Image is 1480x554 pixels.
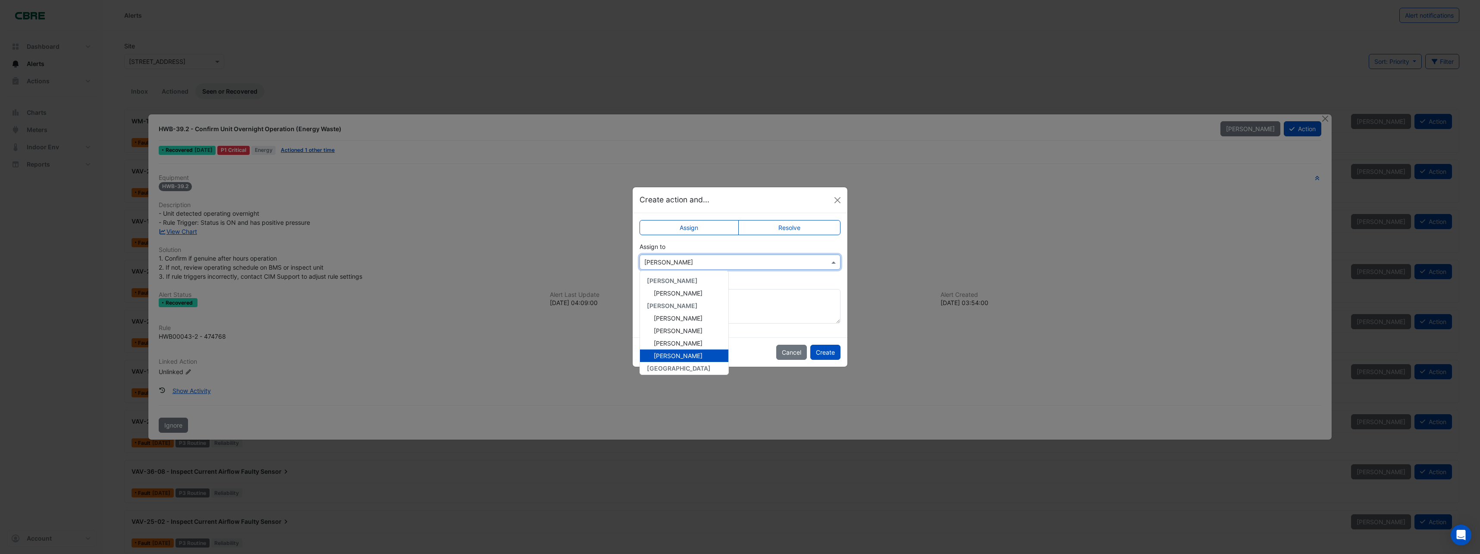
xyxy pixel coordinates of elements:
[831,194,844,207] button: Close
[654,340,702,347] span: [PERSON_NAME]
[640,271,729,375] ng-dropdown-panel: Options list
[738,220,841,235] label: Resolve
[654,352,702,359] span: [PERSON_NAME]
[647,277,698,284] span: [PERSON_NAME]
[640,220,739,235] label: Assign
[640,242,665,251] label: Assign to
[1451,525,1471,545] div: Open Intercom Messenger
[654,315,702,322] span: [PERSON_NAME]
[640,194,709,205] h5: Create action and...
[810,345,840,360] button: Create
[647,365,711,372] span: [GEOGRAPHIC_DATA]
[647,302,698,309] span: [PERSON_NAME]
[654,290,702,297] span: [PERSON_NAME]
[654,327,702,334] span: [PERSON_NAME]
[776,345,807,360] button: Cancel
